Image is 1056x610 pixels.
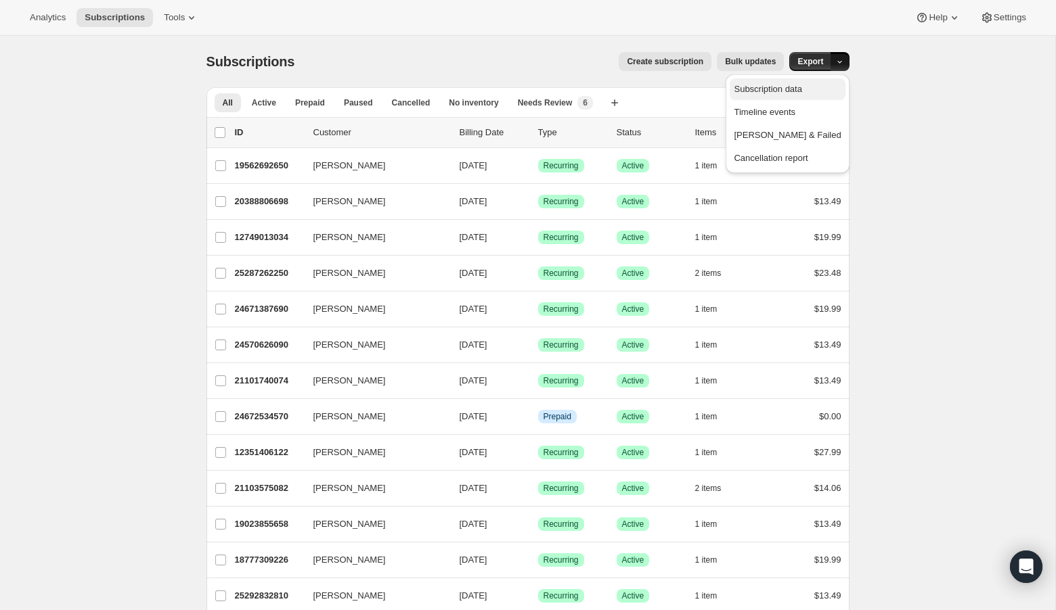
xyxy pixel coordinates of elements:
[622,447,644,458] span: Active
[313,159,386,172] span: [PERSON_NAME]
[695,443,732,462] button: 1 item
[695,268,722,279] span: 2 items
[22,8,74,27] button: Analytics
[313,195,386,208] span: [PERSON_NAME]
[305,549,441,571] button: [PERSON_NAME]
[235,300,841,319] div: 24671387690[PERSON_NAME][DATE]SuccessRecurringSuccessActive1 item$19.99
[295,97,325,108] span: Prepaid
[814,304,841,314] span: $19.99
[622,411,644,422] span: Active
[305,262,441,284] button: [PERSON_NAME]
[313,231,386,244] span: [PERSON_NAME]
[583,97,588,108] span: 6
[622,160,644,171] span: Active
[235,517,303,531] p: 19023855658
[252,97,276,108] span: Active
[695,483,722,494] span: 2 items
[622,590,644,601] span: Active
[725,56,776,67] span: Bulk updates
[235,231,303,244] p: 12749013034
[313,482,386,495] span: [PERSON_NAME]
[544,232,579,243] span: Recurring
[313,374,386,388] span: [PERSON_NAME]
[460,196,487,206] span: [DATE]
[305,298,441,320] button: [PERSON_NAME]
[305,585,441,607] button: [PERSON_NAME]
[695,192,732,211] button: 1 item
[305,513,441,535] button: [PERSON_NAME]
[734,84,801,94] span: Subscription data
[617,126,684,139] p: Status
[235,156,841,175] div: 19562692650[PERSON_NAME][DATE]SuccessRecurringSuccessActive1 item$13.49
[313,517,386,531] span: [PERSON_NAME]
[235,228,841,247] div: 12749013034[PERSON_NAME][DATE]SuccessRecurringSuccessActive1 item$19.99
[235,266,303,280] p: 25287262250
[695,264,736,283] button: 2 items
[305,406,441,427] button: [PERSON_NAME]
[695,447,718,458] span: 1 item
[235,195,303,208] p: 20388806698
[695,160,718,171] span: 1 item
[695,228,732,247] button: 1 item
[235,443,841,462] div: 12351406122[PERSON_NAME][DATE]SuccessRecurringSuccessActive1 item$27.99
[972,8,1034,27] button: Settings
[313,589,386,603] span: [PERSON_NAME]
[235,302,303,316] p: 24671387690
[544,304,579,314] span: Recurring
[544,447,579,458] span: Recurring
[695,339,718,350] span: 1 item
[695,196,718,207] span: 1 item
[235,410,303,423] p: 24672534570
[235,589,303,603] p: 25292832810
[305,155,441,177] button: [PERSON_NAME]
[544,411,571,422] span: Prepaid
[544,590,579,601] span: Recurring
[695,550,732,569] button: 1 item
[695,156,732,175] button: 1 item
[460,447,487,457] span: [DATE]
[819,411,841,421] span: $0.00
[622,196,644,207] span: Active
[449,97,498,108] span: No inventory
[460,232,487,242] span: [DATE]
[392,97,431,108] span: Cancelled
[305,370,441,392] button: [PERSON_NAME]
[313,266,386,280] span: [PERSON_NAME]
[622,232,644,243] span: Active
[814,196,841,206] span: $13.49
[235,264,841,283] div: 25287262250[PERSON_NAME][DATE]SuccessRecurringSuccessActive2 items$23.48
[544,519,579,530] span: Recurring
[695,519,718,530] span: 1 item
[695,371,732,390] button: 1 item
[814,590,841,601] span: $13.49
[717,52,784,71] button: Bulk updates
[156,8,206,27] button: Tools
[235,126,303,139] p: ID
[695,515,732,534] button: 1 item
[305,227,441,248] button: [PERSON_NAME]
[695,407,732,426] button: 1 item
[544,339,579,350] span: Recurring
[622,483,644,494] span: Active
[814,375,841,385] span: $13.49
[929,12,947,23] span: Help
[544,196,579,207] span: Recurring
[734,107,795,117] span: Timeline events
[544,483,579,494] span: Recurring
[313,553,386,567] span: [PERSON_NAME]
[235,586,841,605] div: 25292832810[PERSON_NAME][DATE]SuccessRecurringSuccessActive1 item$13.49
[164,12,185,23] span: Tools
[235,482,303,495] p: 21103575082
[460,555,487,565] span: [DATE]
[734,130,841,140] span: [PERSON_NAME] & Failed
[235,192,841,211] div: 20388806698[PERSON_NAME][DATE]SuccessRecurringSuccessActive1 item$13.49
[460,160,487,170] span: [DATE]
[695,232,718,243] span: 1 item
[460,375,487,385] span: [DATE]
[235,446,303,459] p: 12351406122
[619,52,711,71] button: Create subscription
[305,442,441,463] button: [PERSON_NAME]
[695,126,763,139] div: Items
[76,8,153,27] button: Subscriptions
[695,300,732,319] button: 1 item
